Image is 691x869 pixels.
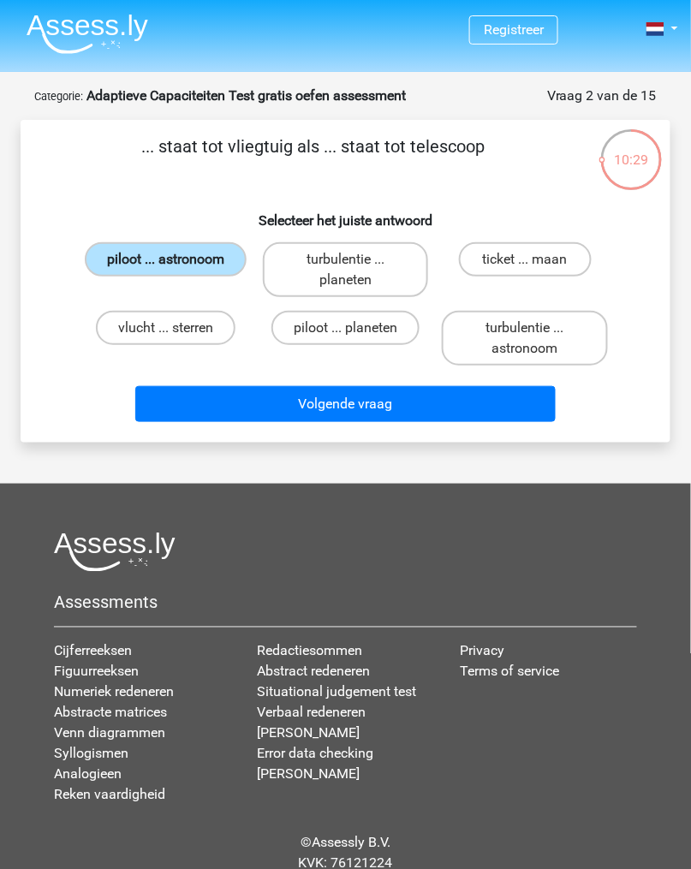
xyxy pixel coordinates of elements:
a: Reken vaardigheid [54,787,165,803]
label: turbulentie ... planeten [263,242,429,297]
button: Volgende vraag [135,386,555,422]
a: Abstract redeneren [257,664,370,680]
a: Terms of service [460,664,559,680]
a: Analogieen [54,766,122,783]
a: [PERSON_NAME] [257,725,360,741]
div: Vraag 2 van de 15 [547,86,657,106]
label: vlucht ... sterren [96,311,235,345]
p: ... staat tot vliegtuig als ... staat tot telescoop [48,134,579,185]
label: piloot ... planeten [271,311,420,345]
strong: Adaptieve Capaciteiten Test gratis oefen assessment [86,87,406,104]
a: Assessly B.V. [312,835,390,851]
a: Privacy [460,643,504,659]
label: turbulentie ... astronoom [442,311,608,366]
a: Cijferreeksen [54,643,132,659]
a: Error data checking [257,746,373,762]
a: Registreer [484,21,544,38]
label: ticket ... maan [459,242,592,277]
a: Abstracte matrices [54,705,167,721]
h6: Selecteer het juiste antwoord [48,199,643,229]
h5: Assessments [54,592,637,613]
img: Assessly logo [54,532,176,572]
a: Venn diagrammen [54,725,165,741]
a: Verbaal redeneren [257,705,366,721]
a: Figuurreeksen [54,664,139,680]
a: Situational judgement test [257,684,416,700]
a: [PERSON_NAME] [257,766,360,783]
a: Redactiesommen [257,643,362,659]
div: 10:29 [599,128,664,170]
a: Numeriek redeneren [54,684,174,700]
img: Assessly [27,14,148,54]
small: Categorie: [34,90,83,103]
a: Syllogismen [54,746,128,762]
label: piloot ... astronoom [85,242,247,277]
